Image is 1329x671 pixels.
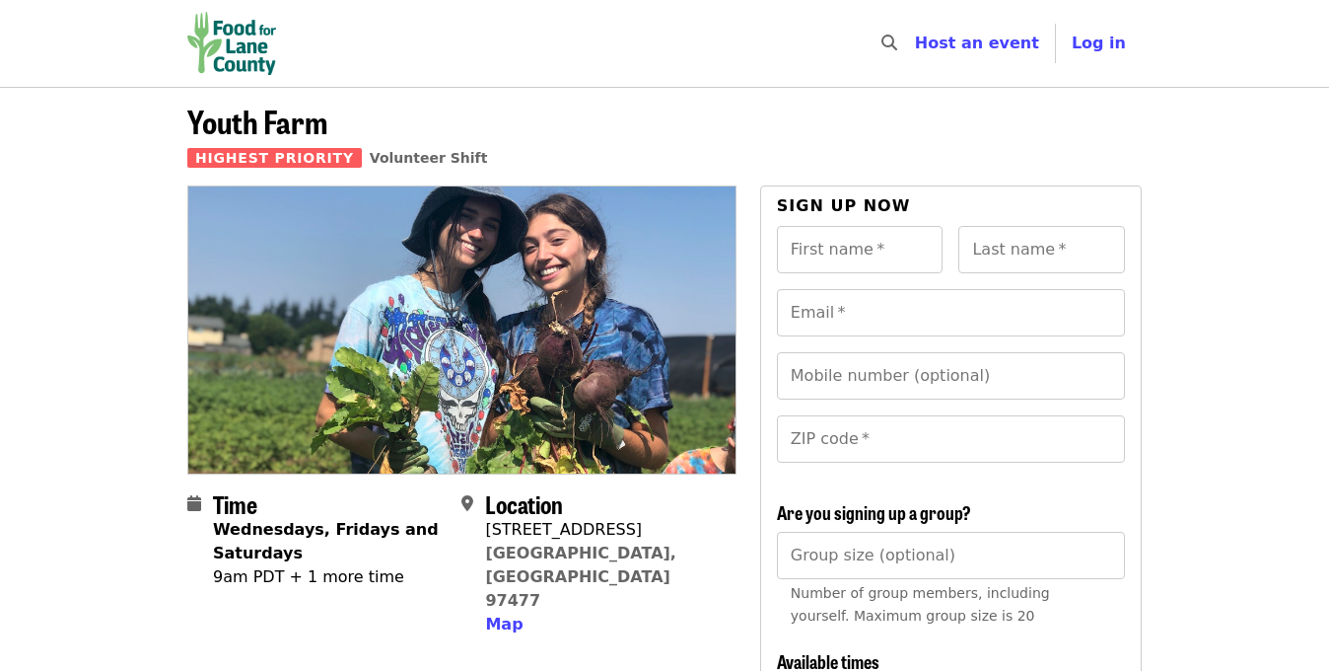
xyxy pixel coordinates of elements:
span: Time [213,486,257,521]
input: First name [777,226,944,273]
span: Map [485,615,523,634]
i: search icon [881,34,897,52]
img: Youth Farm organized by Food for Lane County [188,186,735,473]
div: [STREET_ADDRESS] [485,518,720,542]
input: ZIP code [777,415,1125,463]
input: Search [909,20,925,67]
a: Host an event [915,34,1039,52]
span: Highest Priority [187,148,362,168]
input: Mobile number (optional) [777,352,1125,400]
strong: Wednesdays, Fridays and Saturdays [213,520,439,562]
div: 9am PDT + 1 more time [213,565,446,589]
i: calendar icon [187,494,201,513]
span: Log in [1072,34,1126,52]
button: Log in [1056,24,1142,63]
a: Volunteer Shift [370,150,488,166]
span: Youth Farm [187,98,327,144]
i: map-marker-alt icon [461,494,473,513]
img: Food for Lane County - Home [187,12,276,75]
span: Number of group members, including yourself. Maximum group size is 20 [791,585,1050,624]
span: Are you signing up a group? [777,499,971,525]
input: Last name [958,226,1125,273]
span: Location [485,486,563,521]
a: [GEOGRAPHIC_DATA], [GEOGRAPHIC_DATA] 97477 [485,544,676,610]
input: Email [777,289,1125,336]
button: Map [485,613,523,636]
span: Sign up now [777,196,911,215]
input: [object Object] [777,532,1125,579]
